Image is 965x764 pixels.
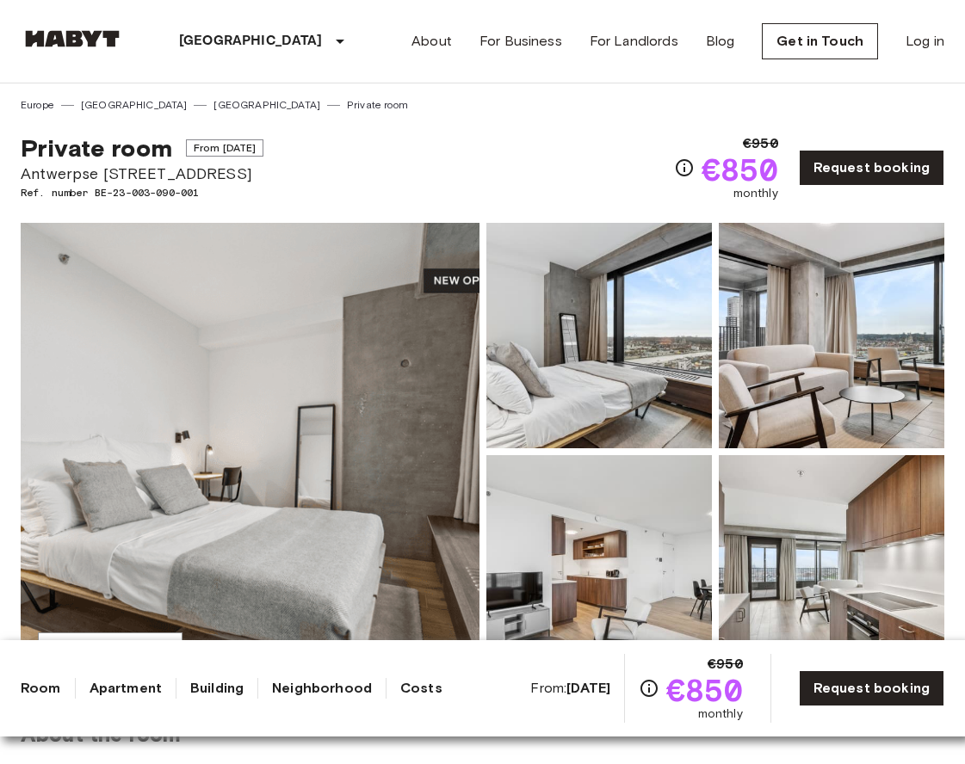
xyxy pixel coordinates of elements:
[21,133,172,163] span: Private room
[21,97,54,113] a: Europe
[213,97,320,113] a: [GEOGRAPHIC_DATA]
[702,154,778,185] span: €850
[906,31,944,52] a: Log in
[799,670,944,706] a: Request booking
[179,31,323,52] p: [GEOGRAPHIC_DATA]
[272,678,372,699] a: Neighborhood
[479,31,562,52] a: For Business
[21,223,479,681] img: Marketing picture of unit BE-23-003-090-001
[698,705,743,723] span: monthly
[566,680,610,696] b: [DATE]
[743,133,778,154] span: €950
[347,97,408,113] a: Private room
[38,632,182,664] button: Show all photos
[21,30,124,47] img: Habyt
[21,678,61,699] a: Room
[21,185,263,200] span: Ref. number BE-23-003-090-001
[762,23,878,59] a: Get in Touch
[530,679,610,698] span: From:
[719,223,944,448] img: Picture of unit BE-23-003-090-001
[674,157,695,178] svg: Check cost overview for full price breakdown. Please note that discounts apply to new joiners onl...
[719,455,944,681] img: Picture of unit BE-23-003-090-001
[486,455,712,681] img: Picture of unit BE-23-003-090-001
[400,678,442,699] a: Costs
[186,139,264,157] span: From [DATE]
[81,97,188,113] a: [GEOGRAPHIC_DATA]
[706,31,735,52] a: Blog
[799,150,944,186] a: Request booking
[733,185,778,202] span: monthly
[411,31,452,52] a: About
[590,31,678,52] a: For Landlords
[90,678,162,699] a: Apartment
[21,163,263,185] span: Antwerpse [STREET_ADDRESS]
[666,675,743,705] span: €850
[708,654,743,675] span: €950
[190,678,244,699] a: Building
[486,223,712,448] img: Picture of unit BE-23-003-090-001
[639,678,659,699] svg: Check cost overview for full price breakdown. Please note that discounts apply to new joiners onl...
